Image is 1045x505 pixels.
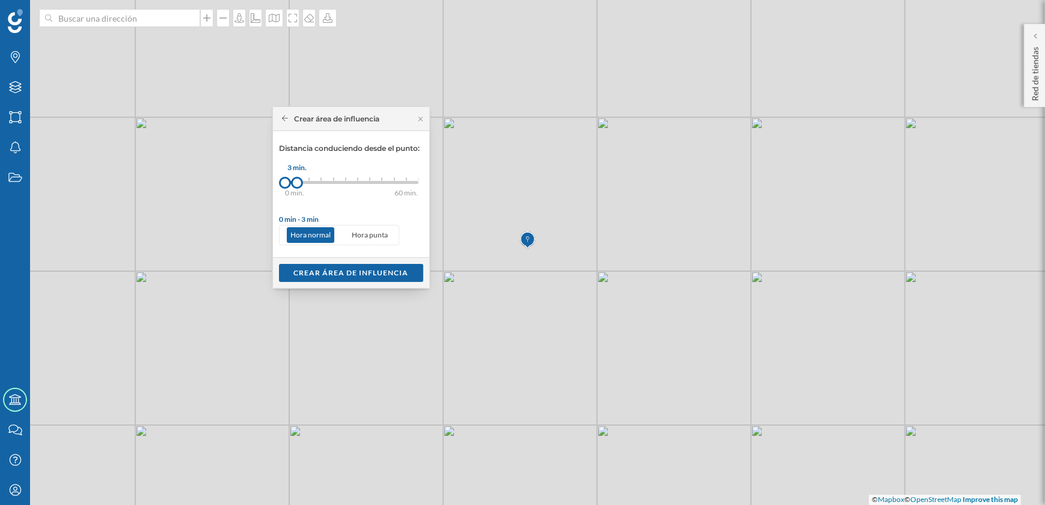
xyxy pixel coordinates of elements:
[878,495,904,504] a: Mapbox
[8,9,23,33] img: Geoblink Logo
[24,8,67,19] span: Soporte
[963,495,1018,504] a: Improve this map
[279,143,423,154] p: Distancia conduciendo desde el punto:
[348,227,391,243] p: Hora punta
[394,187,443,199] div: 60 min.
[279,214,423,225] div: 0 min - 3 min
[520,228,535,252] img: Marker
[282,162,312,174] div: 3 min.
[285,187,315,199] div: 0 min.
[869,495,1021,505] div: © ©
[910,495,961,504] a: OpenStreetMap
[282,114,380,124] div: Crear área de influencia
[1029,42,1041,101] p: Red de tiendas
[287,227,334,243] p: Hora normal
